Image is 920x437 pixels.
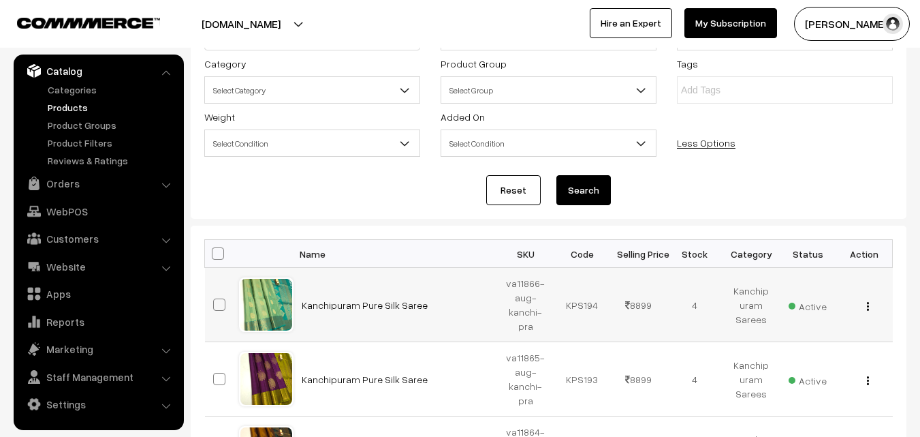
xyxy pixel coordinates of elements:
label: Weight [204,110,235,124]
a: COMMMERCE [17,14,136,30]
th: Category [723,240,780,268]
a: Hire an Expert [590,8,672,38]
button: Search [556,175,611,205]
label: Added On [441,110,485,124]
a: My Subscription [684,8,777,38]
a: Kanchipuram Pure Silk Saree [302,374,428,385]
span: Active [789,370,827,388]
td: va11865-aug-kanchi-pra [498,342,554,417]
a: Website [17,254,179,279]
a: Catalog [17,59,179,83]
button: [DOMAIN_NAME] [154,7,328,41]
a: Customers [17,226,179,251]
a: Orders [17,171,179,196]
a: Product Groups [44,118,179,132]
span: Select Group [441,78,656,102]
a: Reports [17,310,179,334]
th: SKU [498,240,554,268]
a: Settings [17,392,179,417]
span: Select Group [441,76,656,104]
td: KPS194 [554,268,610,342]
a: Products [44,100,179,115]
span: Select Condition [205,132,419,155]
a: Apps [17,282,179,306]
td: 4 [667,342,723,417]
th: Code [554,240,610,268]
a: Staff Management [17,365,179,389]
span: Select Category [205,78,419,102]
a: Product Filters [44,136,179,150]
td: 4 [667,268,723,342]
td: va11866-aug-kanchi-pra [498,268,554,342]
th: Name [294,240,498,268]
th: Status [780,240,836,268]
th: Action [836,240,893,268]
img: user [883,14,903,34]
label: Tags [677,57,698,71]
a: Categories [44,82,179,97]
span: Select Condition [441,130,656,157]
img: COMMMERCE [17,18,160,28]
img: Menu [867,302,869,311]
td: 8899 [610,268,667,342]
span: Select Condition [441,132,656,155]
img: Menu [867,376,869,385]
a: Marketing [17,337,179,361]
th: Stock [667,240,723,268]
a: Less Options [677,137,735,149]
span: Active [789,296,827,314]
label: Product Group [441,57,507,71]
span: Select Category [204,76,420,104]
th: Selling Price [610,240,667,268]
a: Reviews & Ratings [44,153,179,168]
input: Add Tags [681,83,800,97]
td: 8899 [610,342,667,417]
td: Kanchipuram Sarees [723,342,780,417]
span: Select Condition [204,130,420,157]
a: WebPOS [17,199,179,224]
button: [PERSON_NAME] [794,7,910,41]
a: Kanchipuram Pure Silk Saree [302,299,428,311]
a: Reset [486,175,541,205]
td: KPS193 [554,342,610,417]
td: Kanchipuram Sarees [723,268,780,342]
label: Category [204,57,247,71]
